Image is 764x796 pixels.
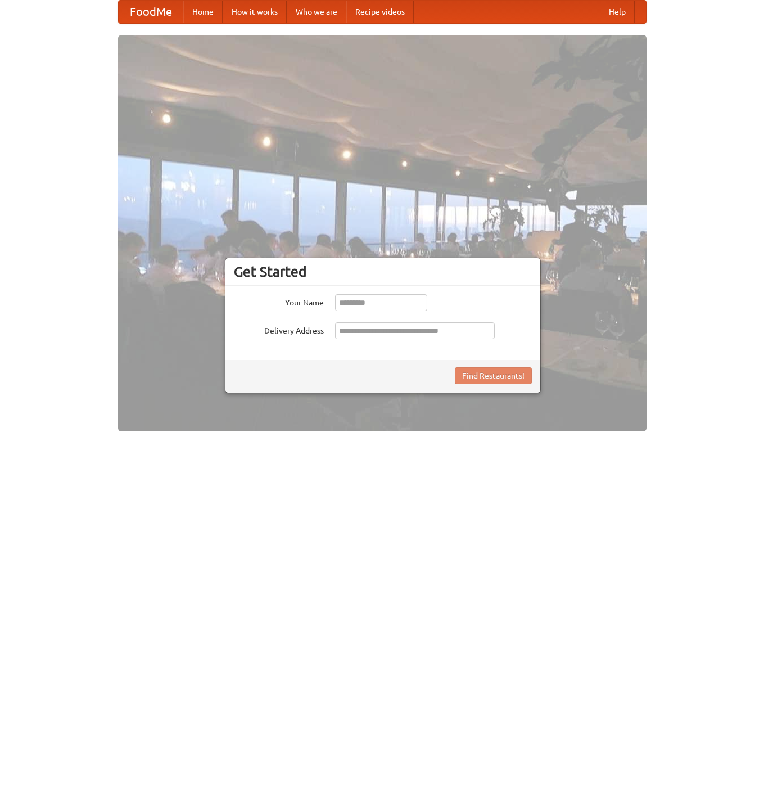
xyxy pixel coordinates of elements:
[234,322,324,336] label: Delivery Address
[234,263,532,280] h3: Get Started
[234,294,324,308] label: Your Name
[223,1,287,23] a: How it works
[346,1,414,23] a: Recipe videos
[600,1,635,23] a: Help
[287,1,346,23] a: Who we are
[183,1,223,23] a: Home
[119,1,183,23] a: FoodMe
[455,367,532,384] button: Find Restaurants!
